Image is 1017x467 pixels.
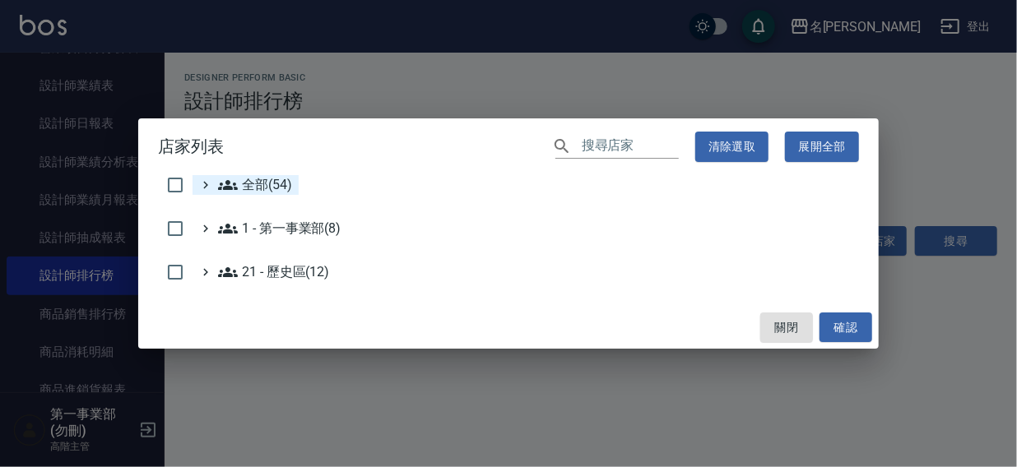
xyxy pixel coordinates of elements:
[820,312,872,343] button: 確認
[785,132,859,162] button: 展開全部
[218,175,292,195] span: 全部(54)
[218,262,329,282] span: 21 - 歷史區(12)
[695,132,769,162] button: 清除選取
[582,135,679,159] input: 搜尋店家
[138,118,879,175] h2: 店家列表
[218,219,341,238] span: 1 - 第一事業部(8)
[760,312,813,343] button: 關閉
